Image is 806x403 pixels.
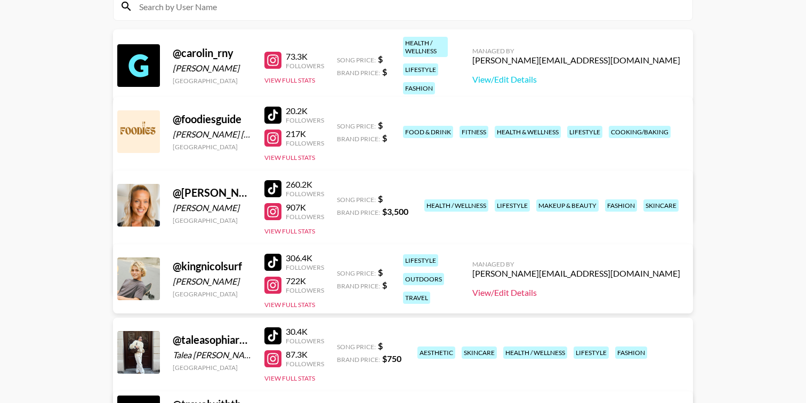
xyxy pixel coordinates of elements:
[337,196,376,204] span: Song Price:
[173,203,252,213] div: [PERSON_NAME]
[378,54,383,64] strong: $
[173,290,252,298] div: [GEOGRAPHIC_DATA]
[337,356,380,364] span: Brand Price:
[337,135,380,143] span: Brand Price:
[286,263,324,271] div: Followers
[173,129,252,140] div: [PERSON_NAME] [PERSON_NAME]
[264,76,315,84] button: View Full Stats
[173,186,252,199] div: @ [PERSON_NAME]
[286,116,324,124] div: Followers
[173,260,252,273] div: @ kingnicolsurf
[378,194,383,204] strong: $
[495,126,561,138] div: health & wellness
[472,47,680,55] div: Managed By
[337,69,380,77] span: Brand Price:
[503,346,567,359] div: health / wellness
[264,154,315,162] button: View Full Stats
[286,349,324,360] div: 87.3K
[403,273,444,285] div: outdoors
[173,364,252,372] div: [GEOGRAPHIC_DATA]
[337,343,376,351] span: Song Price:
[472,74,680,85] a: View/Edit Details
[424,199,488,212] div: health / wellness
[382,133,387,143] strong: $
[264,301,315,309] button: View Full Stats
[173,143,252,151] div: [GEOGRAPHIC_DATA]
[605,199,637,212] div: fashion
[337,122,376,130] span: Song Price:
[286,128,324,139] div: 217K
[382,206,408,216] strong: $ 3,500
[609,126,671,138] div: cooking/baking
[403,37,448,57] div: health / wellness
[286,202,324,213] div: 907K
[264,374,315,382] button: View Full Stats
[460,126,488,138] div: fitness
[403,292,430,304] div: travel
[286,276,324,286] div: 722K
[173,112,252,126] div: @ foodiesguide
[173,77,252,85] div: [GEOGRAPHIC_DATA]
[286,326,324,337] div: 30.4K
[403,82,435,94] div: fashion
[286,253,324,263] div: 306.4K
[403,254,438,267] div: lifestyle
[173,276,252,287] div: [PERSON_NAME]
[337,56,376,64] span: Song Price:
[472,260,680,268] div: Managed By
[574,346,609,359] div: lifestyle
[286,106,324,116] div: 20.2K
[417,346,455,359] div: aesthetic
[286,179,324,190] div: 260.2K
[173,350,252,360] div: Talea [PERSON_NAME]
[403,63,438,76] div: lifestyle
[337,208,380,216] span: Brand Price:
[403,126,453,138] div: food & drink
[472,287,680,298] a: View/Edit Details
[173,63,252,74] div: [PERSON_NAME]
[536,199,599,212] div: makeup & beauty
[382,353,401,364] strong: $ 750
[382,280,387,290] strong: $
[286,360,324,368] div: Followers
[378,267,383,277] strong: $
[286,337,324,345] div: Followers
[337,282,380,290] span: Brand Price:
[378,341,383,351] strong: $
[264,227,315,235] button: View Full Stats
[615,346,647,359] div: fashion
[382,67,387,77] strong: $
[472,55,680,66] div: [PERSON_NAME][EMAIL_ADDRESS][DOMAIN_NAME]
[286,213,324,221] div: Followers
[567,126,602,138] div: lifestyle
[495,199,530,212] div: lifestyle
[462,346,497,359] div: skincare
[472,268,680,279] div: [PERSON_NAME][EMAIL_ADDRESS][DOMAIN_NAME]
[286,51,324,62] div: 73.3K
[643,199,679,212] div: skincare
[286,190,324,198] div: Followers
[173,216,252,224] div: [GEOGRAPHIC_DATA]
[286,286,324,294] div: Followers
[286,139,324,147] div: Followers
[173,333,252,346] div: @ taleasophiarogel
[173,46,252,60] div: @ carolin_rny
[286,62,324,70] div: Followers
[378,120,383,130] strong: $
[337,269,376,277] span: Song Price:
